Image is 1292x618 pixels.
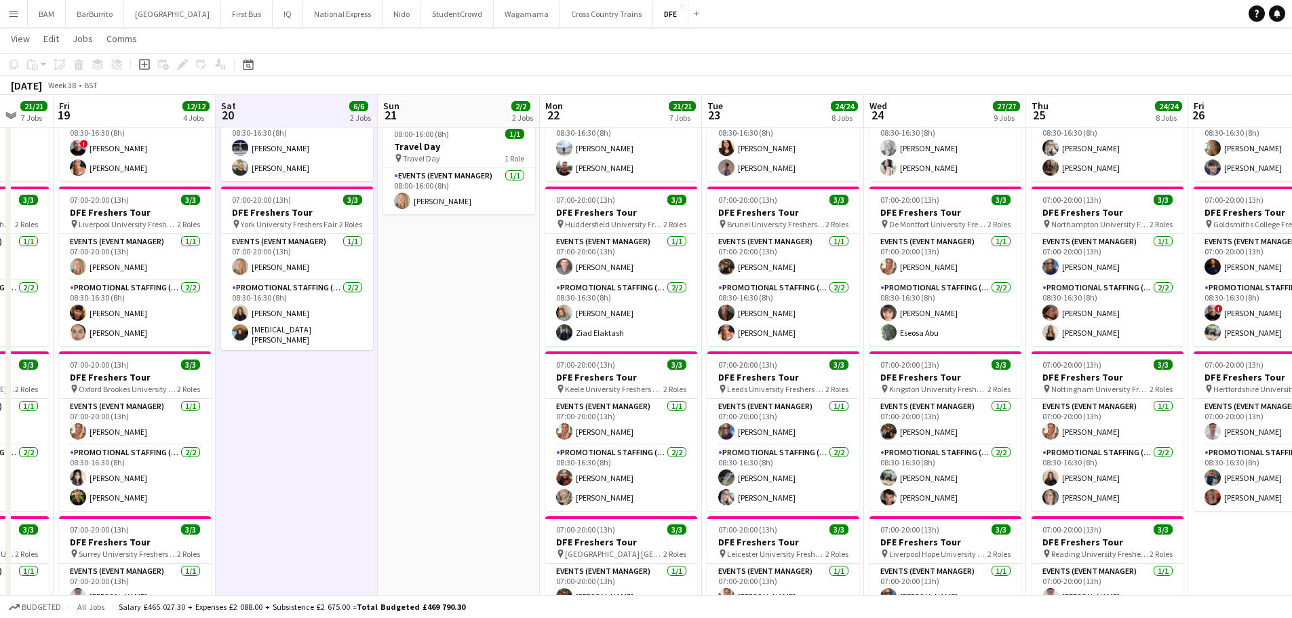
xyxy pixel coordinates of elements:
[653,1,688,27] button: DFE
[84,80,98,90] div: BST
[421,1,494,27] button: StudentCrowd
[28,1,66,27] button: BAM
[43,33,59,45] span: Edit
[66,1,124,27] button: BarBurrito
[101,30,142,47] a: Comms
[383,1,421,27] button: Nido
[560,1,653,27] button: Cross Country Trains
[221,1,273,27] button: First Bus
[273,1,303,27] button: IQ
[11,79,42,92] div: [DATE]
[11,33,30,45] span: View
[119,602,465,612] div: Salary £465 027.30 + Expenses £2 088.00 + Subsistence £2 675.00 =
[73,33,93,45] span: Jobs
[67,30,98,47] a: Jobs
[494,1,560,27] button: Wagamama
[22,602,61,612] span: Budgeted
[357,602,465,612] span: Total Budgeted £469 790.30
[38,30,64,47] a: Edit
[303,1,383,27] button: National Express
[7,600,63,615] button: Budgeted
[5,30,35,47] a: View
[124,1,221,27] button: [GEOGRAPHIC_DATA]
[106,33,137,45] span: Comms
[75,602,107,612] span: All jobs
